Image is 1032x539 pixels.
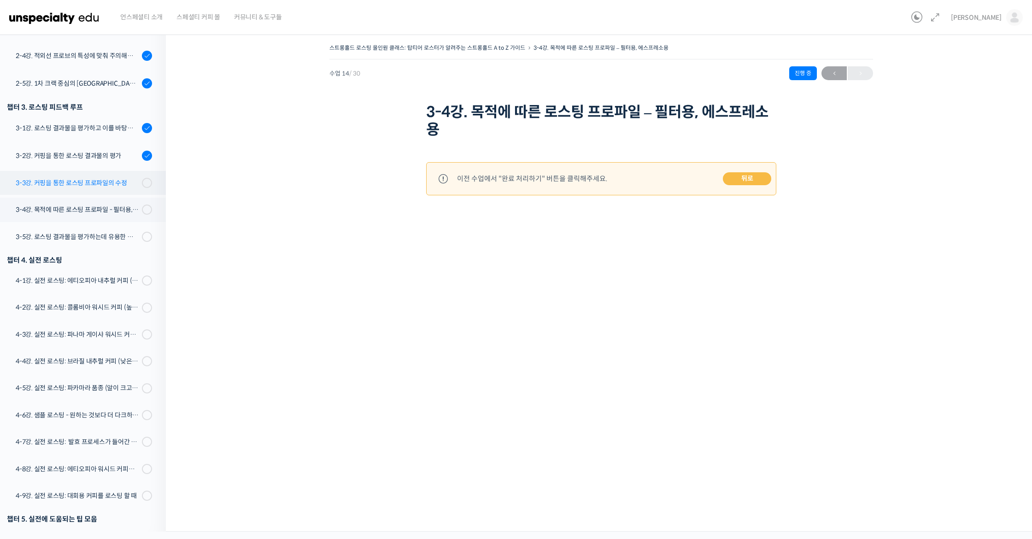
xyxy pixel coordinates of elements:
[16,410,139,420] div: 4-6강. 샘플 로스팅 - 원하는 것보다 더 다크하게 로스팅 하는 이유
[16,178,139,188] div: 3-3강. 커핑을 통한 로스팅 프로파일의 수정
[426,103,776,139] h1: 3-4강. 목적에 따른 로스팅 프로파일 – 필터용, 에스프레소용
[329,44,525,51] a: 스트롱홀드 로스팅 올인원 클래스: 탑티어 로스터가 알려주는 스트롱홀드 A to Z 가이드
[7,101,152,113] div: 챕터 3. 로스팅 피드백 루프
[16,356,139,366] div: 4-4강. 실전 로스팅: 브라질 내추럴 커피 (낮은 고도에서 재배되어 당분과 밀도가 낮은 경우)
[16,151,139,161] div: 3-2강. 커핑을 통한 로스팅 결과물의 평가
[457,172,607,185] div: 이전 수업에서 "완료 처리하기" 버튼을 클릭해주세요.
[821,66,847,80] a: ←이전
[821,67,847,80] span: ←
[84,306,95,314] span: 대화
[16,464,139,474] div: 4-8강. 실전 로스팅: 에티오피아 워시드 커피를 에스프레소용으로 로스팅 할 때
[16,302,139,312] div: 4-2강. 실전 로스팅: 콜롬비아 워시드 커피 (높은 밀도와 수분율 때문에 1차 크랙에서 많은 수분을 방출하는 경우)
[119,292,177,315] a: 설정
[16,491,139,501] div: 4-9강. 실전 로스팅: 대회용 커피를 로스팅 할 때
[29,306,35,313] span: 홈
[7,254,152,266] div: 챕터 4. 실전 로스팅
[789,66,817,80] div: 진행 중
[16,78,139,88] div: 2-5강. 1차 크랙 중심의 [GEOGRAPHIC_DATA]에 관하여
[349,70,360,77] span: / 30
[16,437,139,447] div: 4-7강. 실전 로스팅: 발효 프로세스가 들어간 커피를 필터용으로 로스팅 할 때
[16,205,139,215] div: 3-4강. 목적에 따른 로스팅 프로파일 - 필터용, 에스프레소용
[142,306,153,313] span: 설정
[723,172,771,185] a: 뒤로
[951,13,1002,22] span: [PERSON_NAME]
[16,51,139,61] div: 2-4강. 적외선 프로브의 특성에 맞춰 주의해야 할 점들
[16,329,139,340] div: 4-3강. 실전 로스팅: 파나마 게이샤 워시드 커피 (플레이버 프로파일이 로스팅하기 까다로운 경우)
[3,292,61,315] a: 홈
[16,232,139,242] div: 3-5강. 로스팅 결과물을 평가하는데 유용한 팁들 - 연수를 활용한 커핑, 커핑용 분쇄도 찾기, 로스트 레벨에 따른 QC 등
[61,292,119,315] a: 대화
[16,275,139,286] div: 4-1강. 실전 로스팅: 에티오피아 내추럴 커피 (당분이 많이 포함되어 있고 색이 고르지 않은 경우)
[534,44,668,51] a: 3-4강. 목적에 따른 로스팅 프로파일 – 필터용, 에스프레소용
[7,513,152,525] div: 챕터 5. 실전에 도움되는 팁 모음
[329,70,360,76] span: 수업 14
[16,383,139,393] div: 4-5강. 실전 로스팅: 파카마라 품종 (알이 크고 산지에서 건조가 고르게 되기 힘든 경우)
[16,123,139,133] div: 3-1강. 로스팅 결과물을 평가하고 이를 바탕으로 프로파일을 설계하는 방법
